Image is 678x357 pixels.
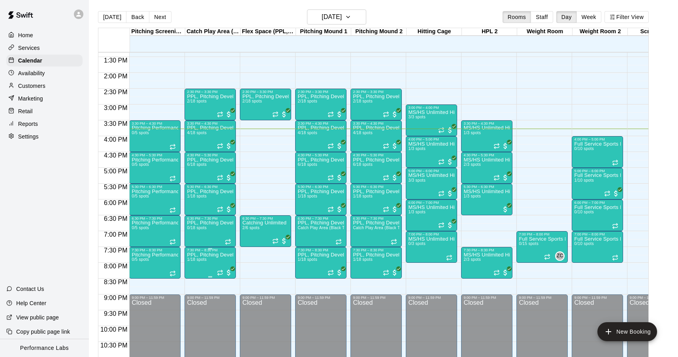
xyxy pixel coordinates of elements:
[438,190,444,197] span: Recurring event
[102,73,130,80] span: 2:00 PM
[129,120,181,152] div: 3:30 PM – 4:30 PM: Pitching Performance Lab - Assessment Bullpen And Movement Screen
[353,153,399,157] div: 4:30 PM – 5:30 PM
[149,11,171,23] button: Next
[574,146,593,151] span: 0/10 spots filled
[6,80,83,92] a: Customers
[241,28,296,36] div: Flex Space (PPL, Green Turf)
[187,185,234,189] div: 5:30 PM – 6:30 PM
[187,248,234,252] div: 7:30 PM – 8:30 PM
[572,168,623,199] div: 5:00 PM – 6:00 PM: Full Service Sports Performance
[298,99,317,103] span: 2/18 spots filled
[406,136,457,168] div: 4:00 PM – 5:00 PM: MS/HS Unlimited Hitting
[6,67,83,79] div: Availability
[446,190,454,197] span: All customers have paid
[572,136,623,168] div: 4:00 PM – 5:00 PM: Full Service Sports Performance
[298,248,344,252] div: 7:30 PM – 8:30 PM
[132,162,149,167] span: 0/5 spots filled
[335,239,342,245] span: Recurring event
[461,184,512,215] div: 5:30 PM – 6:30 PM: MS/HS Unlimited Hitting
[187,153,234,157] div: 4:30 PM – 5:30 PM
[102,120,130,127] span: 3:30 PM
[612,190,620,197] span: All customers have paid
[544,254,550,260] span: Recurring event
[350,89,402,120] div: 2:30 PM – 3:30 PM: PPL, Pitching Development Session
[298,185,344,189] div: 5:30 PM – 6:30 PM
[353,131,372,135] span: 4/18 spots filled
[408,232,455,236] div: 7:00 PM – 8:00 PM
[353,99,372,103] span: 2/18 spots filled
[391,174,399,182] span: All customers have paid
[102,168,130,175] span: 5:00 PM
[408,106,455,110] div: 3:00 PM – 4:00 PM
[225,174,233,182] span: All customers have paid
[298,216,344,220] div: 6:30 PM – 7:30 PM
[102,199,130,206] span: 6:00 PM
[6,118,83,130] div: Reports
[217,111,223,118] span: Recurring event
[129,247,181,279] div: 7:30 PM – 8:30 PM: Pitching Performance Lab - Assessment Bullpen And Movement Screen
[463,122,510,125] div: 3:30 PM – 4:30 PM
[328,143,334,149] span: Recurring event
[576,11,601,23] button: Week
[240,215,291,247] div: 6:30 PM – 7:30 PM: Catching Unlimited
[463,194,481,198] span: 1/3 spots filled
[353,216,399,220] div: 6:30 PM – 7:30 PM
[463,131,481,135] span: 1/3 spots filled
[556,11,577,23] button: Day
[98,342,129,349] span: 10:30 PM
[240,89,291,120] div: 2:30 PM – 3:30 PM: PPL, Pitching Development Session
[132,216,178,220] div: 6:30 PM – 7:30 PM
[298,131,317,135] span: 4/18 spots filled
[225,142,233,150] span: All customers have paid
[335,269,343,277] span: All customers have paid
[351,28,407,36] div: Pitching Mound 2
[225,205,233,213] span: All customers have paid
[272,111,279,118] span: Recurring event
[493,143,500,149] span: Recurring event
[102,104,130,111] span: 3:00 PM
[187,226,206,230] span: 0/18 spots filled
[280,110,288,118] span: All customers have paid
[102,294,130,301] span: 9:00 PM
[353,194,372,198] span: 1/18 spots filled
[217,270,223,276] span: Recurring event
[298,122,344,125] div: 3:30 PM – 4:30 PM
[6,93,83,104] a: Marketing
[6,105,83,117] a: Retail
[6,131,83,142] div: Settings
[16,299,46,307] p: Help Center
[574,210,593,214] span: 0/10 spots filled
[408,210,426,214] span: 1/3 spots filled
[18,107,33,115] p: Retail
[335,205,343,213] span: All customers have paid
[461,247,512,279] div: 7:30 PM – 8:30 PM: MS/HS Unlimited Hitting
[328,111,334,118] span: Recurring event
[493,270,500,276] span: Recurring event
[555,251,565,261] div: Zac Conner
[408,146,426,151] span: 1/3 spots filled
[350,247,402,279] div: 7:30 PM – 8:30 PM: PPL, Pitching Development Session
[132,296,178,300] div: 9:00 PM – 11:59 PM
[132,194,149,198] span: 0/5 spots filled
[185,184,236,215] div: 5:30 PM – 6:30 PM: PPL, Pitching Development Session
[102,247,130,254] span: 7:30 PM
[187,257,206,262] span: 1/18 spots filled
[187,296,234,300] div: 9:00 PM – 11:59 PM
[187,99,206,103] span: 2/18 spots filled
[391,205,399,213] span: All customers have paid
[574,232,621,236] div: 7:00 PM – 8:00 PM
[408,137,455,141] div: 4:00 PM – 5:00 PM
[605,11,649,23] button: Filter View
[102,152,130,159] span: 4:30 PM
[129,152,181,184] div: 4:30 PM – 5:30 PM: Pitching Performance Lab - Assessment Bullpen And Movement Screen
[298,296,344,300] div: 9:00 PM – 11:59 PM
[573,28,628,36] div: Weight Room 2
[501,205,509,213] span: All customers have paid
[296,28,351,36] div: Pitching Mound 1
[16,328,70,336] p: Copy public page link
[102,89,130,95] span: 2:30 PM
[516,231,568,263] div: 7:00 PM – 8:00 PM: Full Service Sports Performance
[169,270,176,277] span: Recurring event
